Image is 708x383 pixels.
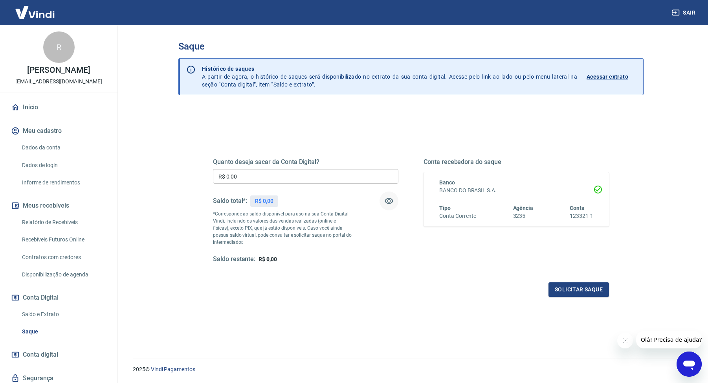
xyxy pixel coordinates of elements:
h5: Saldo total*: [213,197,247,205]
p: *Corresponde ao saldo disponível para uso na sua Conta Digital Vindi. Incluindo os valores das ve... [213,210,352,246]
iframe: Fechar mensagem [617,333,633,348]
button: Meus recebíveis [9,197,108,214]
h6: 3235 [513,212,534,220]
a: Contratos com credores [19,249,108,265]
p: Acessar extrato [587,73,628,81]
button: Sair [670,6,699,20]
span: Tipo [439,205,451,211]
span: Olá! Precisa de ajuda? [5,6,66,12]
span: Banco [439,179,455,186]
h5: Quanto deseja sacar da Conta Digital? [213,158,398,166]
p: R$ 0,00 [255,197,273,205]
a: Saldo e Extrato [19,306,108,322]
button: Solicitar saque [548,282,609,297]
button: Conta Digital [9,289,108,306]
div: R [43,31,75,63]
iframe: Botão para abrir a janela de mensagens [677,352,702,377]
span: Agência [513,205,534,211]
a: Saque [19,324,108,340]
a: Acessar extrato [587,65,637,88]
a: Dados de login [19,157,108,173]
a: Conta digital [9,346,108,363]
iframe: Mensagem da empresa [636,331,702,348]
h6: BANCO DO BRASIL S.A. [439,186,593,195]
a: Disponibilização de agenda [19,267,108,283]
span: R$ 0,00 [259,256,277,262]
p: Histórico de saques [202,65,577,73]
h5: Conta recebedora do saque [424,158,609,166]
a: Informe de rendimentos [19,175,108,191]
a: Recebíveis Futuros Online [19,232,108,248]
a: Dados da conta [19,140,108,156]
h6: 123321-1 [570,212,593,220]
a: Relatório de Recebíveis [19,214,108,230]
a: Vindi Pagamentos [151,366,195,372]
span: Conta [570,205,585,211]
img: Vindi [9,0,61,24]
button: Meu cadastro [9,122,108,140]
p: 2025 © [133,365,689,374]
h3: Saque [178,41,644,52]
p: A partir de agora, o histórico de saques será disponibilizado no extrato da sua conta digital. Ac... [202,65,577,88]
h5: Saldo restante: [213,255,255,263]
h6: Conta Corrente [439,212,476,220]
p: [PERSON_NAME] [27,66,90,74]
span: Conta digital [23,349,58,360]
a: Início [9,99,108,116]
p: [EMAIL_ADDRESS][DOMAIN_NAME] [15,77,102,86]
